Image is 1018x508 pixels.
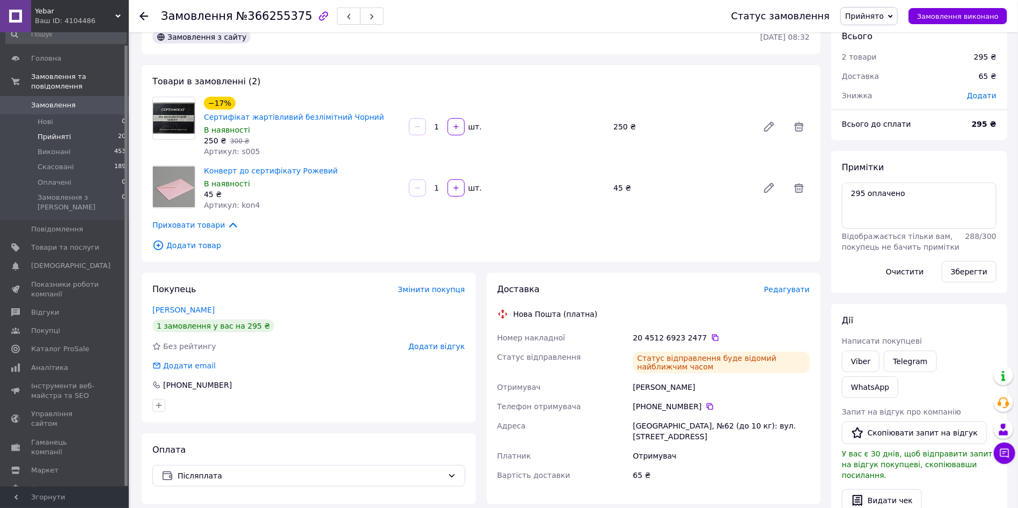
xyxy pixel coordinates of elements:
[760,33,810,41] time: [DATE] 08:32
[161,10,233,23] span: Замовлення
[631,378,812,397] div: [PERSON_NAME]
[842,449,993,480] span: У вас є 30 днів, щоб відправити запит на відгук покупцеві, скопіювавши посилання.
[230,137,250,145] span: 300 ₴
[38,147,71,157] span: Виконані
[204,97,236,110] div: −17%
[994,442,1015,464] button: Чат з покупцем
[497,333,566,342] span: Номер накладної
[788,116,810,137] span: Видалити
[122,117,126,127] span: 0
[974,52,997,62] div: 295 ₴
[162,380,233,390] div: [PHONE_NUMBER]
[731,11,830,21] div: Статус замовлення
[31,72,129,91] span: Замовлення та повідомлення
[31,381,99,401] span: Інструменти веб-майстра та SEO
[842,376,898,398] a: WhatsApp
[466,183,483,193] div: шт.
[140,11,148,21] div: Повернутися назад
[204,126,250,134] span: В наявності
[152,320,274,332] div: 1 замовлення у вас на 295 ₴
[204,179,250,188] span: В наявності
[633,332,810,343] div: 20 4512 6923 2477
[31,54,61,63] span: Головна
[497,383,541,391] span: Отримувач
[842,351,880,372] a: Viber
[152,445,186,455] span: Оплата
[35,16,129,26] div: Ваш ID: 4104486
[114,147,126,157] span: 453
[965,232,997,241] span: 288 / 300
[466,121,483,132] div: шт.
[236,10,312,23] span: №366255375
[633,352,810,373] div: Статус відправлення буде відомий найближчим часом
[845,12,884,20] span: Прийнято
[408,342,465,351] span: Додати відгук
[38,117,53,127] span: Нові
[153,103,195,134] img: Сертифікат жартівливий безлімітний Чорний
[877,261,933,282] button: Очистити
[31,363,68,373] span: Аналітика
[38,132,71,142] span: Прийняті
[118,132,126,142] span: 20
[909,8,1007,24] button: Замовлення виконано
[178,470,443,482] span: Післяплата
[204,136,226,145] span: 250 ₴
[497,452,531,460] span: Платник
[31,261,111,271] span: [DEMOGRAPHIC_DATA]
[31,466,58,475] span: Маркет
[967,91,997,100] span: Додати
[633,401,810,412] div: [PHONE_NUMBER]
[152,31,251,43] div: Замовлення з сайту
[35,6,115,16] span: Yebar
[942,261,997,282] button: Зберегти
[31,409,99,429] span: Управління сайтом
[842,422,987,444] button: Скопіювати запит на відгук
[497,284,540,294] span: Доставка
[842,31,873,41] span: Всього
[204,113,384,121] a: Сертифікат жартівливий безлімітний Чорний
[972,120,997,128] b: 295 ₴
[152,219,239,231] span: Приховати товари
[114,162,126,172] span: 189
[162,360,217,371] div: Додати email
[31,308,59,317] span: Відгуки
[842,162,884,172] span: Примітки
[31,280,99,299] span: Показники роботи компанії
[842,120,911,128] span: Всього до сплати
[152,284,196,294] span: Покупець
[38,178,71,187] span: Оплачені
[163,342,216,351] span: Без рейтингу
[204,201,260,209] span: Артикул: kon4
[5,25,127,44] input: Пошук
[884,351,936,372] a: Telegram
[152,76,261,86] span: Товари в замовленні (2)
[153,166,195,207] img: Конверт до сертифікату Рожевий
[631,446,812,466] div: Отримувач
[842,408,961,416] span: Запит на відгук про компанію
[764,285,810,294] span: Редагувати
[31,224,83,234] span: Повідомлення
[204,147,260,156] span: Артикул: s005
[31,484,86,494] span: Налаштування
[38,193,122,212] span: Замовлення з [PERSON_NAME]
[609,180,754,195] div: 45 ₴
[31,344,89,354] span: Каталог ProSale
[122,178,126,187] span: 0
[917,12,999,20] span: Замовлення виконано
[609,119,754,134] div: 250 ₴
[842,315,853,325] span: Дії
[497,402,581,411] span: Телефон отримувача
[842,91,873,100] span: Знижка
[758,177,780,199] a: Редагувати
[631,416,812,446] div: [GEOGRAPHIC_DATA], №62 (до 10 кг): вул. [STREET_ADDRESS]
[972,64,1003,88] div: 65 ₴
[497,422,526,430] span: Адреса
[788,177,810,199] span: Видалити
[204,166,338,175] a: Конверт до сертифікату Рожевий
[497,471,570,480] span: Вартість доставки
[842,232,960,251] span: Відображається тільки вам, покупець не бачить примітки
[31,100,76,110] span: Замовлення
[758,116,780,137] a: Редагувати
[31,438,99,457] span: Гаманець компанії
[151,360,217,371] div: Додати email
